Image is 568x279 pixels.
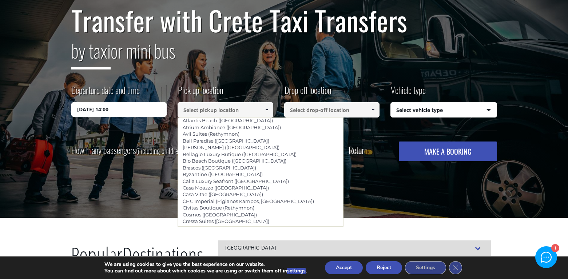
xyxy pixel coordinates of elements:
[284,84,331,102] label: Drop off location
[349,146,368,155] label: Return
[261,102,273,117] a: Show All Items
[405,261,446,274] button: Settings
[178,183,274,193] a: Casa Moazzo ([GEOGRAPHIC_DATA])
[71,36,497,75] h2: or mini bus
[136,145,183,156] small: (including children)
[178,196,319,206] a: CHC Imperial (Pigianos Kampos, [GEOGRAPHIC_DATA])
[178,210,262,220] a: Cosmos ([GEOGRAPHIC_DATA])
[104,268,307,274] p: You can find out more about which cookies we are using or switch them off in .
[71,5,497,36] h1: Transfer with Crete Taxi Transfers
[284,102,380,117] input: Select drop-off location
[178,156,291,166] a: Bio Beach Boutique ([GEOGRAPHIC_DATA])
[178,142,284,152] a: [PERSON_NAME] ([GEOGRAPHIC_DATA])
[71,37,111,69] span: by taxi
[71,142,187,159] label: How many passengers ?
[178,189,268,199] a: Casa Vitae ([GEOGRAPHIC_DATA])
[178,216,274,226] a: Cressa Suites ([GEOGRAPHIC_DATA])
[178,136,274,146] a: Bali Paradise ([GEOGRAPHIC_DATA])
[178,102,273,117] input: Select pickup location
[287,268,306,274] button: settings
[399,142,497,161] button: MAKE A BOOKING
[178,203,259,213] a: Civitas Boutique (Rethymnon)
[178,149,301,159] a: Bellagio Luxury Butique ([GEOGRAPHIC_DATA])
[178,129,244,139] a: Avli Suites (Rethymnon)
[178,115,278,125] a: Atlantis Beach ([GEOGRAPHIC_DATA])
[218,240,491,256] div: [GEOGRAPHIC_DATA]
[391,103,497,118] span: Select vehicle type
[104,261,307,268] p: We are using cookies to give you the best experience on our website.
[366,261,402,274] button: Reject
[71,240,122,274] span: Popular
[551,245,559,252] div: 1
[178,169,267,179] a: Byzantine ([GEOGRAPHIC_DATA])
[178,122,286,132] a: Atrium Ambiance ([GEOGRAPHIC_DATA])
[71,84,140,102] label: Departure date and time
[178,163,261,173] a: Brascos ([GEOGRAPHIC_DATA])
[325,261,363,274] button: Accept
[449,261,462,274] button: Close GDPR Cookie Banner
[178,84,223,102] label: Pick up location
[178,176,294,186] a: Calla Luxury Seafront ([GEOGRAPHIC_DATA])
[390,84,426,102] label: Vehicle type
[367,102,379,117] a: Show All Items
